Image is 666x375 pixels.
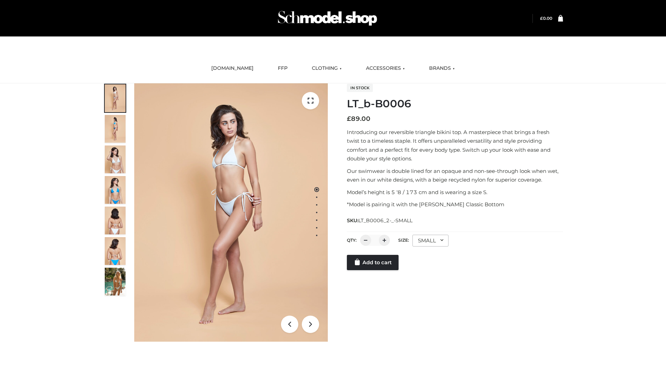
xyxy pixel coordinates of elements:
img: ArielClassicBikiniTop_CloudNine_AzureSky_OW114ECO_1 [134,83,328,342]
a: [DOMAIN_NAME] [206,61,259,76]
p: *Model is pairing it with the [PERSON_NAME] Classic Bottom [347,200,563,209]
img: ArielClassicBikiniTop_CloudNine_AzureSky_OW114ECO_2-scaled.jpg [105,115,126,143]
label: QTY: [347,237,357,243]
a: FFP [273,61,293,76]
a: ACCESSORIES [361,61,410,76]
span: SKU: [347,216,413,225]
img: ArielClassicBikiniTop_CloudNine_AzureSky_OW114ECO_8-scaled.jpg [105,237,126,265]
p: Introducing our reversible triangle bikini top. A masterpiece that brings a fresh twist to a time... [347,128,563,163]
div: SMALL [412,235,449,247]
span: £ [540,16,543,21]
bdi: 0.00 [540,16,552,21]
a: £0.00 [540,16,552,21]
label: Size: [398,237,409,243]
p: Our swimwear is double lined for an opaque and non-see-through look when wet, even in our white d... [347,167,563,184]
a: BRANDS [424,61,460,76]
a: Add to cart [347,255,399,270]
img: ArielClassicBikiniTop_CloudNine_AzureSky_OW114ECO_3-scaled.jpg [105,145,126,173]
img: Schmodel Admin 964 [275,5,379,32]
a: CLOTHING [307,61,347,76]
img: ArielClassicBikiniTop_CloudNine_AzureSky_OW114ECO_7-scaled.jpg [105,207,126,234]
img: Arieltop_CloudNine_AzureSky2.jpg [105,268,126,295]
p: Model’s height is 5 ‘8 / 173 cm and is wearing a size S. [347,188,563,197]
img: ArielClassicBikiniTop_CloudNine_AzureSky_OW114ECO_4-scaled.jpg [105,176,126,204]
span: In stock [347,84,373,92]
bdi: 89.00 [347,115,370,123]
span: LT_B0006_2-_-SMALL [358,217,412,224]
span: £ [347,115,351,123]
img: ArielClassicBikiniTop_CloudNine_AzureSky_OW114ECO_1-scaled.jpg [105,84,126,112]
h1: LT_b-B0006 [347,98,563,110]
